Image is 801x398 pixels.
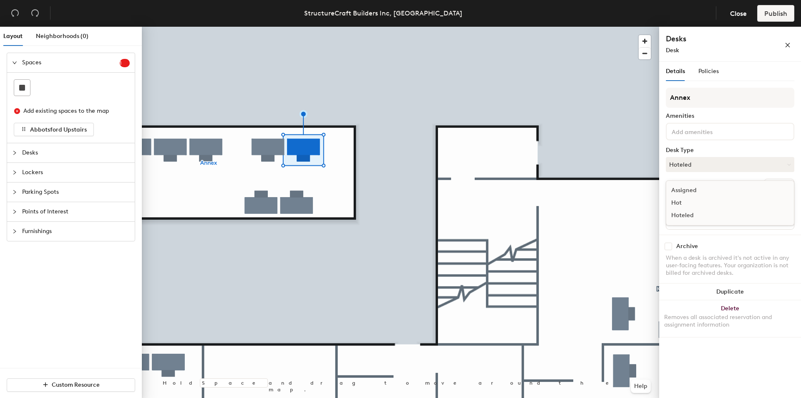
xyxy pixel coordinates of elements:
[723,5,754,22] button: Close
[120,59,130,67] sup: 1
[670,126,745,136] input: Add amenities
[7,5,23,22] button: Undo (⌘ + Z)
[666,47,679,54] span: Desk
[22,183,130,202] span: Parking Spots
[785,42,791,48] span: close
[36,33,88,40] span: Neighborhoods (0)
[23,106,123,116] div: Add existing spaces to the map
[14,123,94,136] button: Abbotsford Upstairs
[730,10,747,18] span: Close
[12,170,17,175] span: collapsed
[698,68,719,75] span: Policies
[304,8,462,18] div: StructureCraft Builders Inc, [GEOGRAPHIC_DATA]
[666,147,794,154] div: Desk Type
[22,163,130,182] span: Lockers
[22,222,130,241] span: Furnishings
[666,113,794,119] div: Amenities
[22,143,130,162] span: Desks
[12,229,17,234] span: collapsed
[7,378,135,392] button: Custom Resource
[22,202,130,221] span: Points of Interest
[676,243,698,250] div: Archive
[757,5,794,22] button: Publish
[666,209,750,222] div: Hoteled
[666,197,750,209] div: Hot
[14,108,20,114] span: close-circle
[659,300,801,337] button: DeleteRemoves all associated reservation and assignment information
[12,150,17,155] span: collapsed
[52,381,100,388] span: Custom Resource
[666,254,794,277] div: When a desk is archived it's not active in any user-facing features. Your organization is not bil...
[22,53,120,72] span: Spaces
[30,126,87,133] span: Abbotsford Upstairs
[666,33,758,44] h4: Desks
[764,179,794,193] button: Ungroup
[666,68,685,75] span: Details
[12,60,17,65] span: expanded
[27,5,43,22] button: Redo (⌘ + ⇧ + Z)
[631,380,651,393] button: Help
[12,190,17,195] span: collapsed
[664,314,796,329] div: Removes all associated reservation and assignment information
[666,184,750,197] div: Assigned
[12,209,17,214] span: collapsed
[120,60,130,66] span: 1
[659,284,801,300] button: Duplicate
[11,9,19,17] span: undo
[3,33,23,40] span: Layout
[666,157,794,172] button: Hoteled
